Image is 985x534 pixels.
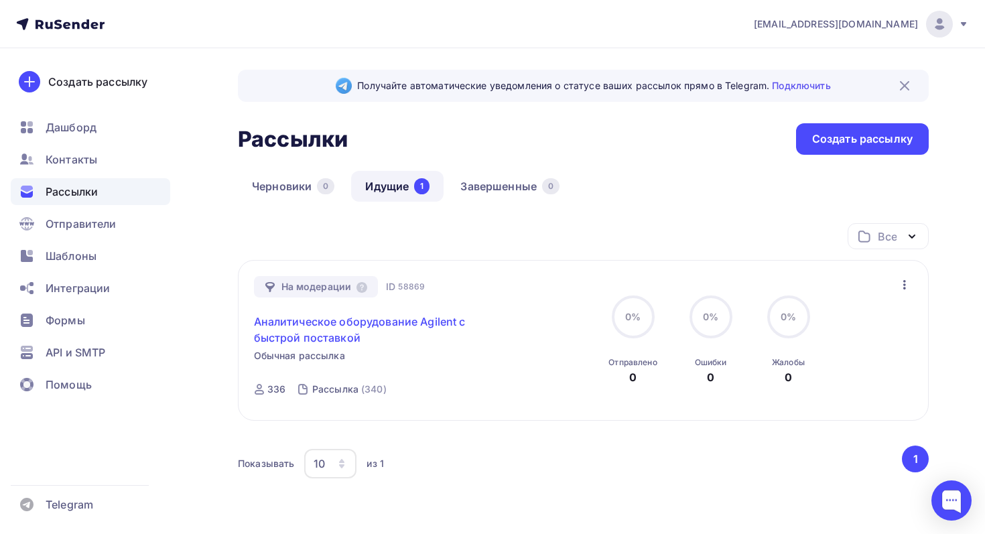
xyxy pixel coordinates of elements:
[772,80,830,91] a: Подключить
[267,383,285,396] div: 336
[312,383,358,396] div: Рассылка
[902,446,929,472] button: Go to page 1
[398,280,425,293] span: 58869
[46,216,117,232] span: Отправители
[46,248,96,264] span: Шаблоны
[11,146,170,173] a: Контакты
[314,456,325,472] div: 10
[367,457,384,470] div: из 1
[254,314,484,346] a: Аналитическое оборудование Agilent с быстрой поставкой
[351,171,444,202] a: Идущие1
[46,184,98,200] span: Рассылки
[46,377,92,393] span: Помощь
[336,78,352,94] img: Telegram
[238,457,294,470] div: Показывать
[386,280,395,293] span: ID
[11,210,170,237] a: Отправители
[629,369,637,385] div: 0
[11,178,170,205] a: Рассылки
[238,126,348,153] h2: Рассылки
[46,119,96,135] span: Дашборд
[608,357,657,368] div: Отправлено
[46,312,85,328] span: Формы
[11,307,170,334] a: Формы
[625,311,641,322] span: 0%
[11,114,170,141] a: Дашборд
[754,17,918,31] span: [EMAIL_ADDRESS][DOMAIN_NAME]
[878,228,897,245] div: Все
[361,383,387,396] div: (340)
[238,171,348,202] a: Черновики0
[46,496,93,513] span: Telegram
[414,178,430,194] div: 1
[357,79,830,92] span: Получайте автоматические уведомления о статусе ваших рассылок прямо в Telegram.
[46,344,105,360] span: API и SMTP
[304,448,357,479] button: 10
[695,357,727,368] div: Ошибки
[772,357,805,368] div: Жалобы
[781,311,796,322] span: 0%
[46,280,110,296] span: Интеграции
[848,223,929,249] button: Все
[254,276,379,297] div: На модерации
[785,369,792,385] div: 0
[311,379,388,400] a: Рассылка (340)
[317,178,334,194] div: 0
[900,446,929,472] ul: Pagination
[542,178,560,194] div: 0
[46,151,97,168] span: Контакты
[812,131,913,147] div: Создать рассылку
[254,349,345,362] span: Обычная рассылка
[754,11,969,38] a: [EMAIL_ADDRESS][DOMAIN_NAME]
[11,243,170,269] a: Шаблоны
[703,311,718,322] span: 0%
[707,369,714,385] div: 0
[446,171,574,202] a: Завершенные0
[48,74,147,90] div: Создать рассылку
